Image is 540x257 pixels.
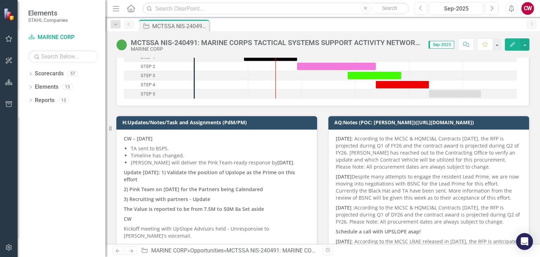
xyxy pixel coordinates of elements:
div: Task: Start date: 2025-10-27 End date: 2025-11-26 [348,72,401,79]
h3: AQ:Notes (POC: [PERSON_NAME])([URL][DOMAIN_NAME]) [334,120,526,125]
span: Elements [28,9,68,17]
div: Task: Start date: 2025-08-29 End date: 2025-09-28 [124,53,194,62]
strong: 3) Recruiting with partners - Update [124,196,210,202]
input: Search Below... [28,50,98,63]
button: CW [521,2,534,15]
div: » » [141,247,317,255]
div: STEP 1 [141,53,155,62]
div: Open Intercom Messenger [516,233,533,250]
a: MARINE CORP [151,247,187,254]
p: Despite many attempts to engage the resident Lead Prime, we are now moving into negotiations with... [336,172,522,203]
div: Task: Start date: 2025-10-27 End date: 2025-11-26 [124,71,194,80]
div: Task: Start date: 2025-09-28 End date: 2025-11-12 [124,62,194,71]
div: STEP 5 [141,89,155,99]
p: [PERSON_NAME] will deliver the Pink Team-ready response by . [131,159,310,166]
div: MCTSSA NIS-240491: MARINE CORPS TACTICAL SYSTEMS SUPPORT ACTIVITY NETWORK INFRASTRUCTURE SERVICES [226,247,530,254]
div: MARINE CORP [131,46,422,52]
strong: [DATE] [336,238,352,245]
div: MCTSSA NIS-240491: MARINE CORPS TACTICAL SYSTEMS SUPPORT ACTIVITY NETWORK INFRASTRUCTURE SERVICES [152,22,207,31]
div: Task: Start date: 2025-11-12 End date: 2025-12-12 [376,81,429,88]
p: Kickoff meeting with UpSlope Advisors held - Unresponsive to [PERSON_NAME]'s voicemail. [124,224,310,241]
strong: Update [DATE]: 1) Validate the position of Upslope as the Prime on this effort [124,169,295,183]
div: STEP 4 [124,80,194,89]
div: STEP 2 [124,62,194,71]
a: MARINE CORP [28,33,98,42]
div: Task: Start date: 2025-12-12 End date: 2026-01-11 [124,89,194,99]
img: ClearPoint Strategy [4,8,16,20]
div: 15 [58,97,69,103]
p: According to the MCSC & HQMCI&L Contracts [DATE], the RFP is projected during Q1 of DY26 and the ... [336,203,522,227]
div: STEP 3 [124,71,194,80]
small: STAHL Companies [28,17,68,23]
div: STEP 2 [141,62,155,71]
strong: 2) Pink Team on [DATE] for the Partners being Calendared [124,186,263,193]
strong: The Value is reported to be from 7.5M to 50M 8a Set aside [124,206,264,212]
button: Sep-2025 [429,2,483,15]
div: MCTSSA NIS-240491: MARINE CORPS TACTICAL SYSTEMS SUPPORT ACTIVITY NETWORK INFRASTRUCTURE SERVICES [131,39,422,46]
strong: Schedule a call with UPSLOPE asap! [336,228,421,235]
p: : According to the MCSC & HQMCI&L Contracts [DATE], the RFP is projected during Q1 of FY26 and th... [336,135,522,172]
strong: [DATE] : [336,204,354,211]
strong: CW [124,242,131,249]
div: STEP 1 [124,53,194,62]
h3: H:Updates/Notes/Task and Assignments (PdM/PM) [122,120,314,125]
input: Search ClearPoint... [142,2,409,15]
p: TA sent to BSPS. [131,145,310,152]
button: Search [372,4,407,13]
div: Sep-2025 [432,5,481,13]
strong: CW [124,215,131,222]
div: 57 [67,71,78,77]
div: Task: Start date: 2025-11-12 End date: 2025-12-12 [124,80,194,89]
div: STEP 3 [141,71,155,80]
a: Reports [35,96,54,105]
a: Scorecards [35,70,64,78]
strong: [DATE] [277,159,293,166]
p: Timeline has changed. [131,152,310,159]
a: Opportunities [190,247,224,254]
div: Task: Start date: 2025-12-12 End date: 2026-01-11 [429,90,481,98]
strong: [DATE] [336,173,352,180]
strong: [DATE] [336,135,352,142]
span: Search [382,5,397,11]
span: Sep-2025 [429,41,454,49]
a: Elements [35,83,58,91]
div: STEP 4 [141,80,155,89]
div: STEP 5 [124,89,194,99]
img: Active [116,39,127,50]
strong: CW – [DATE] [124,135,153,142]
div: 13 [62,84,73,90]
div: Task: Start date: 2025-09-28 End date: 2025-11-12 [297,63,376,70]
